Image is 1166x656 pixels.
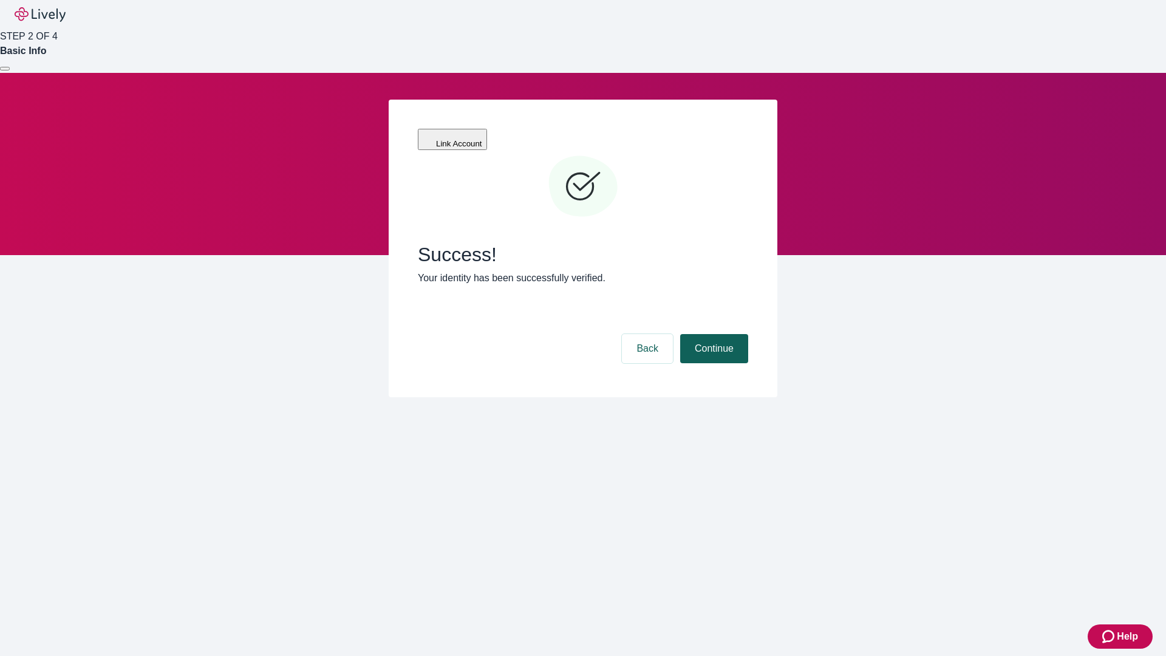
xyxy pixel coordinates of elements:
button: Link Account [418,129,487,150]
svg: Zendesk support icon [1102,629,1117,644]
p: Your identity has been successfully verified. [418,271,748,285]
span: Help [1117,629,1138,644]
button: Zendesk support iconHelp [1088,624,1153,649]
svg: Checkmark icon [547,151,619,224]
button: Continue [680,334,748,363]
button: Back [622,334,673,363]
img: Lively [15,7,66,22]
span: Success! [418,243,748,266]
